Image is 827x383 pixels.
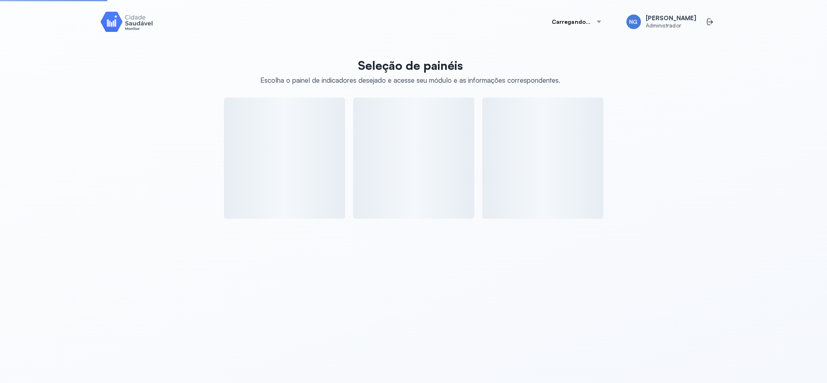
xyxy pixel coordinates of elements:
div: Escolha o painel de indicadores desejado e acesse seu módulo e as informações correspondentes. [260,76,560,84]
span: Administrador [646,22,696,29]
span: [PERSON_NAME] [646,15,696,22]
p: Seleção de painéis [260,58,560,73]
span: NG [629,19,637,25]
button: Carregando... [542,14,612,30]
img: Logotipo do produto Monitor [100,10,153,33]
